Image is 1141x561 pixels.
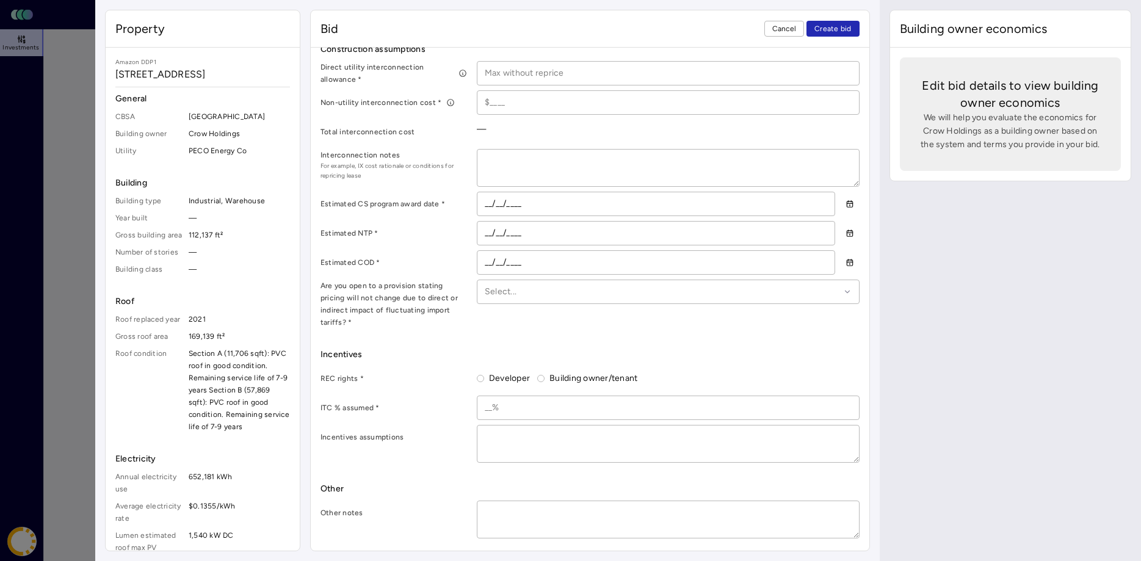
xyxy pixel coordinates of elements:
[189,500,290,524] span: $0.1355/kWh
[321,96,467,109] label: Non-utility interconnection cost *
[115,67,290,82] span: [STREET_ADDRESS]
[115,529,184,554] span: Lumen estimated roof max PV
[189,128,290,140] span: Crow Holdings
[115,176,290,190] span: Building
[321,161,467,181] span: For example, IX cost rationale or conditions for repricing lease
[115,246,184,258] span: Number of stories
[115,347,184,433] span: Roof condition
[115,330,184,342] span: Gross roof area
[115,145,184,157] span: Utility
[115,229,184,241] span: Gross building area
[919,77,1101,111] span: Edit bid details to view building owner economics
[814,23,852,35] span: Create bid
[321,126,467,138] label: Total interconnection cost
[900,20,1048,37] span: Building owner economics
[189,229,290,241] span: 112,137 ft²
[321,61,467,85] label: Direct utility interconnection allowance *
[545,372,637,385] label: Building owner/tenant
[321,372,467,385] label: REC rights *
[321,431,467,443] label: Incentives assumptions
[115,452,290,466] span: Electricity
[115,471,184,495] span: Annual electricity use
[115,212,184,224] span: Year built
[115,92,290,106] span: General
[115,20,165,37] span: Property
[189,246,290,258] span: —
[189,529,290,554] span: 1,540 kW DC
[189,110,290,123] span: [GEOGRAPHIC_DATA]
[477,120,860,139] div: —
[189,263,290,275] span: —
[115,195,184,207] span: Building type
[115,500,184,524] span: Average electricity rate
[321,280,467,328] label: Are you open to a provision stating pricing will not change due to direct or indirect impact of f...
[772,23,797,35] span: Cancel
[115,128,184,140] span: Building owner
[115,313,184,325] span: Roof replaced year
[189,347,290,433] span: Section A (11,706 sqft): PVC roof in good condition. Remaining service life of 7-9 years Section ...
[321,348,860,361] span: Incentives
[477,396,859,419] input: __%
[189,471,290,495] span: 652,181 kWh
[189,330,290,342] span: 169,139 ft²
[321,482,860,496] span: Other
[115,57,290,67] span: Amazon DDP1
[189,313,290,325] span: 2021
[189,145,290,157] span: PECO Energy Co
[321,198,467,210] label: Estimated CS program award date *
[189,195,290,207] span: Industrial, Warehouse
[321,256,467,269] label: Estimated COD *
[321,402,467,414] label: ITC % assumed *
[321,507,467,519] label: Other notes
[919,111,1101,151] span: We will help you evaluate the economics for Crow Holdings as a building owner based on the system...
[321,43,860,56] span: Construction assumptions
[321,227,467,239] label: Estimated NTP *
[477,62,859,85] input: Max without reprice
[321,20,338,37] span: Bid
[115,295,290,308] span: Roof
[806,21,860,37] button: Create bid
[484,372,530,385] label: Developer
[477,91,859,114] input: $____
[189,212,290,224] span: —
[764,21,805,37] button: Cancel
[115,263,184,275] span: Building class
[321,149,467,161] label: Interconnection notes
[115,110,184,123] span: CBSA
